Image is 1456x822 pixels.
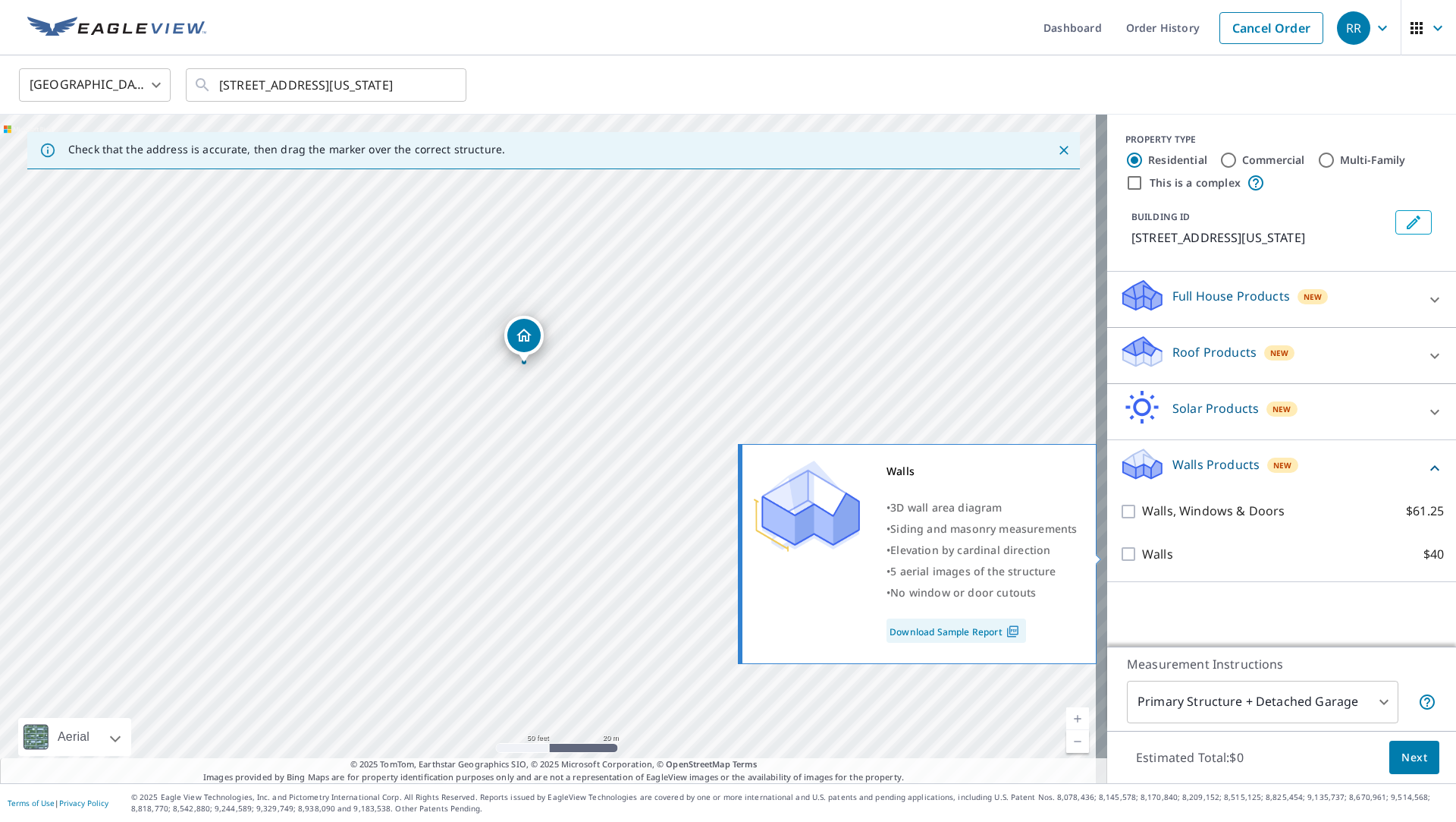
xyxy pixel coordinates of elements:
[890,585,1036,600] span: No window or door cutouts
[1304,291,1323,303] span: New
[350,758,758,771] span: © 2025 TomTom, Earthstar Geographics SIO, © 2025 Microsoft Corporation, ©
[1273,459,1292,471] span: New
[1119,390,1444,433] div: Solar ProductsNew
[1131,228,1389,247] p: [STREET_ADDRESS][US_STATE]
[18,718,131,756] div: Aerial
[1172,455,1260,474] p: Walls Products
[1272,403,1291,415] span: New
[1054,140,1074,160] button: Close
[1150,175,1241,191] label: This is a complex
[1066,707,1089,730] a: Current Level 19, Zoom In
[504,316,544,363] div: Dropped pin, building 1, Residential property, 829 E Maine Rd Johnson City, NY 13790
[886,561,1077,582] div: •
[1119,446,1444,490] div: Walls ProductsNew
[53,718,94,756] div: Aerial
[1172,399,1259,417] p: Solar Products
[1148,153,1207,168] label: Residential
[1125,133,1438,146] div: PROPERTY TYPE
[1119,334,1444,377] div: Roof ProductsNew
[890,564,1056,578] span: 5 aerial images of the structure
[1003,625,1023,638] img: Pdf Icon
[1395,210,1432,235] button: Edit building 1
[1423,545,1444,564] p: $40
[131,792,1448,814] p: © 2025 Eagle View Technologies, Inc. and Pictometry International Corp. All Rights Reserved. Repo...
[890,521,1077,536] span: Siding and masonry measurements
[1172,287,1290,305] p: Full House Products
[886,619,1026,643] a: Download Sample Report
[1270,347,1289,359] span: New
[219,64,435,106] input: Search by address or latitude-longitude
[733,758,758,770] a: Terms
[8,798,108,808] p: |
[19,64,171,106] div: [GEOGRAPHIC_DATA]
[1418,693,1436,711] span: Your report will include the primary structure and a detached garage if one exists.
[1406,502,1444,521] p: $61.25
[68,143,505,156] p: Check that the address is accurate, then drag the marker over the correct structure.
[1131,210,1190,223] p: BUILDING ID
[59,798,108,808] a: Privacy Policy
[1142,545,1173,564] p: Walls
[1127,655,1436,673] p: Measurement Instructions
[890,543,1050,557] span: Elevation by cardinal direction
[1172,343,1257,361] p: Roof Products
[886,461,1077,482] div: Walls
[666,758,730,770] a: OpenStreetMap
[27,17,206,39] img: EV Logo
[1066,730,1089,753] a: Current Level 19, Zoom Out
[1119,278,1444,321] div: Full House ProductsNew
[886,497,1077,518] div: •
[1219,12,1323,44] a: Cancel Order
[890,500,1002,515] span: 3D wall area diagram
[1142,502,1285,521] p: Walls, Windows & Doors
[886,582,1077,603] div: •
[8,798,55,808] a: Terms of Use
[1401,748,1427,767] span: Next
[754,461,860,552] img: Premium
[886,540,1077,561] div: •
[1337,11,1370,45] div: RR
[886,518,1077,540] div: •
[1389,741,1439,775] button: Next
[1124,741,1256,774] p: Estimated Total: $0
[1340,153,1406,168] label: Multi-Family
[1242,153,1305,168] label: Commercial
[1127,681,1398,723] div: Primary Structure + Detached Garage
